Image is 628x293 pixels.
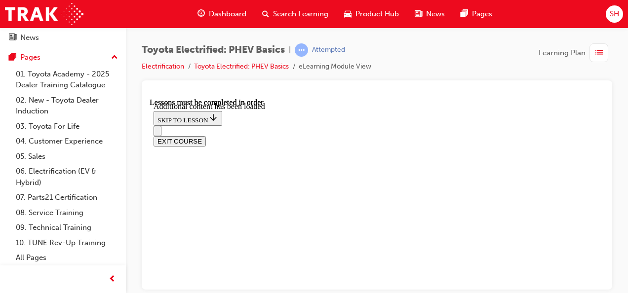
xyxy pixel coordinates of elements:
a: All Pages [12,250,122,265]
a: pages-iconPages [453,4,500,24]
a: News [4,29,122,47]
button: EXIT COURSE [4,38,56,48]
span: list-icon [595,47,603,59]
span: search-icon [262,8,269,20]
span: learningRecordVerb_ATTEMPT-icon [295,43,308,57]
span: guage-icon [197,8,205,20]
a: 07. Parts21 Certification [12,190,122,205]
button: SH [606,5,623,23]
a: 01. Toyota Academy - 2025 Dealer Training Catalogue [12,67,122,93]
span: Product Hub [355,8,399,20]
span: car-icon [344,8,352,20]
div: News [20,32,39,43]
span: News [426,8,445,20]
span: SKIP TO LESSON [8,18,69,26]
a: 04. Customer Experience [12,134,122,149]
li: eLearning Module View [299,61,371,73]
button: SKIP TO LESSON [4,13,73,28]
button: Pages [4,48,122,67]
a: guage-iconDashboard [190,4,254,24]
a: 08. Service Training [12,205,122,220]
span: pages-icon [9,53,16,62]
a: Toyota Electrified: PHEV Basics [194,62,289,71]
span: pages-icon [461,8,468,20]
span: news-icon [415,8,422,20]
a: 10. TUNE Rev-Up Training [12,235,122,251]
div: Pages [20,52,40,63]
span: Pages [472,8,492,20]
a: search-iconSearch Learning [254,4,336,24]
span: news-icon [9,34,16,42]
div: Additional content has been loaded [4,4,451,13]
button: Learning Plan [539,43,612,62]
span: Toyota Electrified: PHEV Basics [142,44,285,56]
a: 03. Toyota For Life [12,119,122,134]
span: | [289,44,291,56]
a: 05. Sales [12,149,122,164]
a: 06. Electrification (EV & Hybrid) [12,164,122,190]
div: Attempted [312,45,345,55]
span: prev-icon [109,273,116,286]
span: up-icon [111,51,118,64]
span: Learning Plan [539,47,586,59]
img: Trak [5,3,83,25]
span: Dashboard [209,8,246,20]
a: news-iconNews [407,4,453,24]
a: car-iconProduct Hub [336,4,407,24]
a: Electrification [142,62,184,71]
span: Search Learning [273,8,328,20]
button: Open navigation menu [4,28,12,38]
a: 02. New - Toyota Dealer Induction [12,93,122,119]
a: 09. Technical Training [12,220,122,235]
span: SH [610,8,619,20]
